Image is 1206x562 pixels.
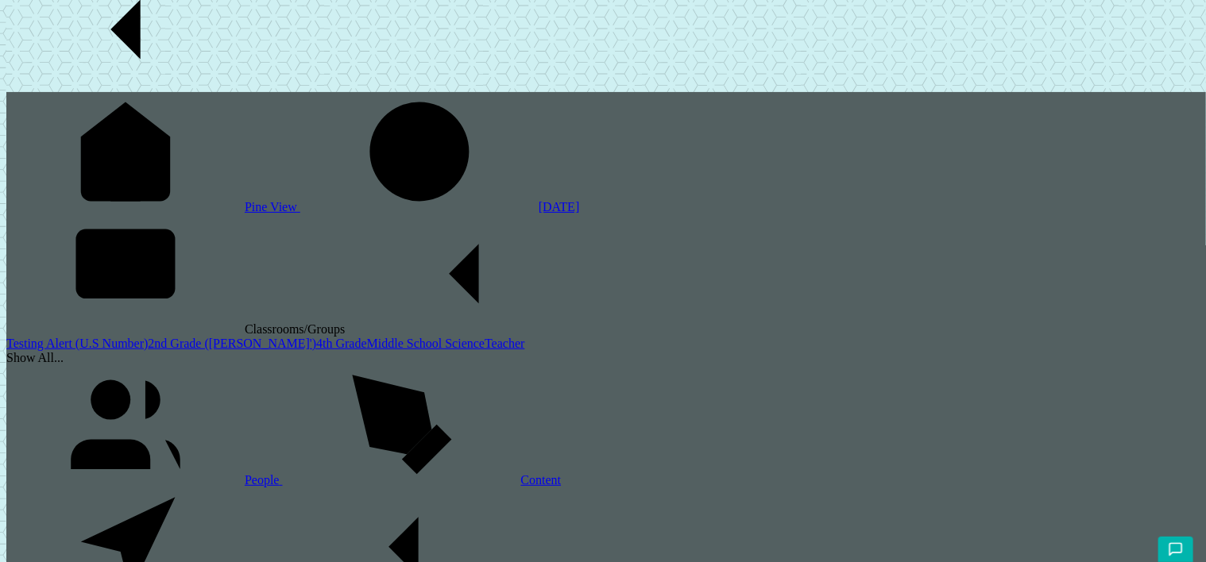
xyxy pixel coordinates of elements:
[245,473,283,487] span: People
[316,337,367,350] a: 4th Grade
[521,473,562,487] span: Content
[148,337,316,350] a: 2nd Grade ([PERSON_NAME]')
[539,200,580,214] span: [DATE]
[367,337,485,350] a: Middle School Science
[485,337,524,350] a: Teacher
[6,200,300,214] a: Pine View
[245,200,300,214] span: Pine View
[283,473,562,487] a: Content
[6,473,283,487] a: People
[245,322,583,336] span: Classrooms/Groups
[300,200,580,214] a: [DATE]
[6,351,1206,365] div: Show All...
[6,337,148,350] a: Testing Alert (U.S Number)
